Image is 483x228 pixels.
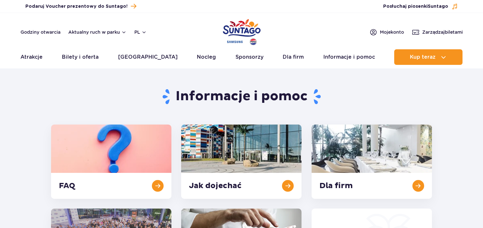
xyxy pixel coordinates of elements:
a: Dla firm [283,49,304,65]
span: Zarządzaj biletami [422,29,463,35]
a: Bilety i oferta [62,49,99,65]
a: Mojekonto [369,28,404,36]
a: Nocleg [197,49,216,65]
button: Aktualny ruch w parku [68,30,127,35]
span: Kup teraz [410,54,436,60]
h1: Informacje i pomoc [51,88,432,105]
button: pl [134,29,147,35]
a: Sponsorzy [235,49,263,65]
a: Podaruj Voucher prezentowy do Suntago! [25,2,136,11]
a: [GEOGRAPHIC_DATA] [118,49,178,65]
button: Posłuchaj piosenkiSuntago [383,3,458,10]
a: Park of Poland [223,16,261,46]
button: Kup teraz [394,49,463,65]
span: Podaruj Voucher prezentowy do Suntago! [25,3,127,10]
a: Atrakcje [20,49,43,65]
span: Moje konto [380,29,404,35]
a: Informacje i pomoc [323,49,375,65]
span: Suntago [428,4,448,9]
a: Zarządzajbiletami [412,28,463,36]
a: Godziny otwarcia [20,29,60,35]
span: Posłuchaj piosenki [383,3,448,10]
